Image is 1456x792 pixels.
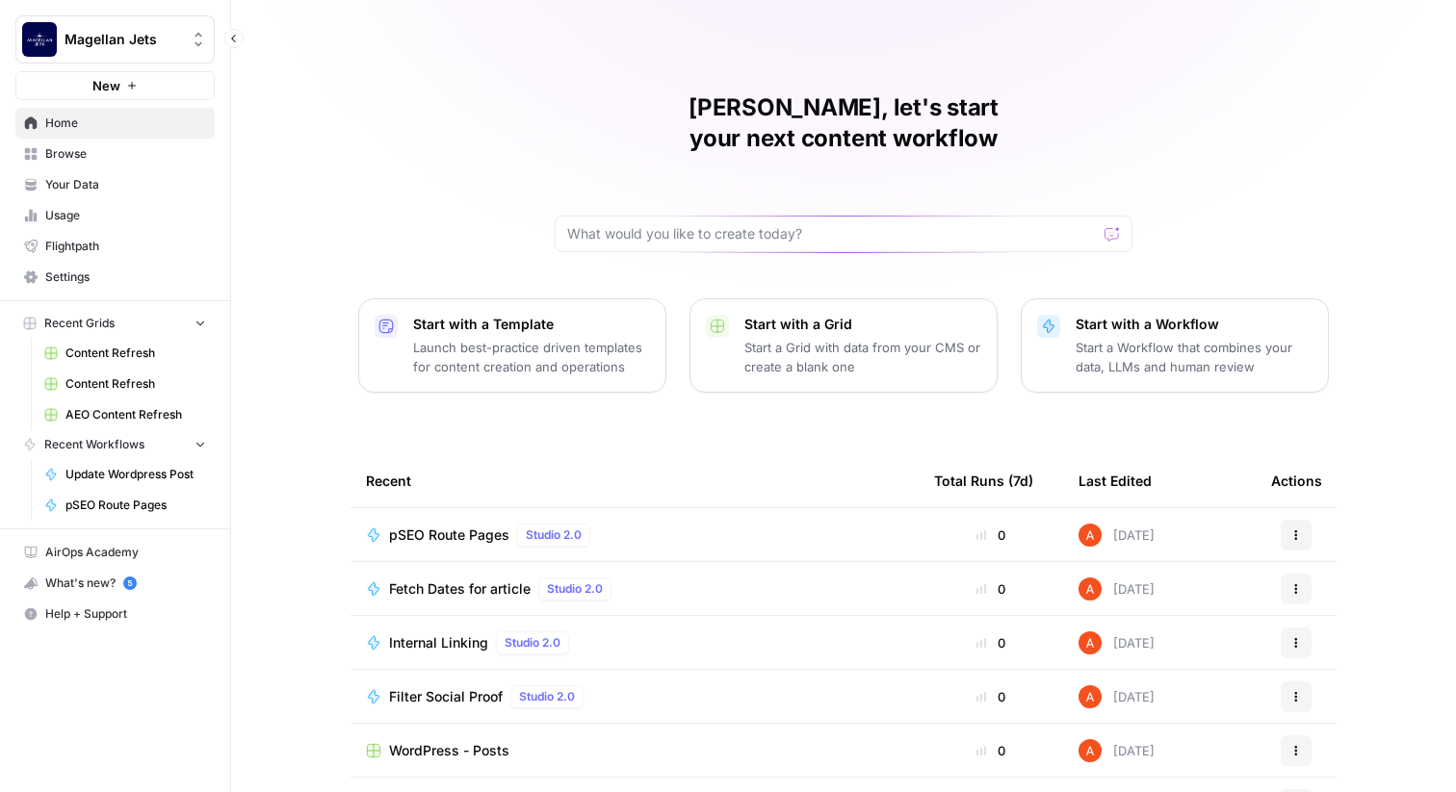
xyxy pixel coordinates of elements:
span: Flightpath [45,238,206,255]
img: cje7zb9ux0f2nqyv5qqgv3u0jxek [1079,577,1102,600]
button: What's new? 5 [15,568,215,599]
span: Internal Linking [389,633,488,652]
span: Magellan Jets [65,30,181,49]
span: Studio 2.0 [505,634,560,651]
div: 0 [934,579,1048,599]
a: pSEO Route Pages [36,490,215,521]
button: Start with a TemplateLaunch best-practice driven templates for content creation and operations [358,298,666,393]
a: Your Data [15,169,215,200]
p: Launch best-practice driven templates for content creation and operations [413,338,650,376]
a: WordPress - Posts [366,741,903,760]
p: Start a Workflow that combines your data, LLMs and human review [1076,338,1313,376]
a: pSEO Route PagesStudio 2.0 [366,524,903,547]
span: Studio 2.0 [519,688,575,705]
span: Update Wordpress Post [65,466,206,483]
div: Last Edited [1079,454,1152,507]
a: Internal LinkingStudio 2.0 [366,631,903,654]
span: AEO Content Refresh [65,406,206,423]
span: Studio 2.0 [526,526,582,544]
span: Usage [45,207,206,224]
p: Start with a Grid [744,315,981,334]
h1: [PERSON_NAME], let's start your next content workflow [555,92,1132,154]
span: pSEO Route Pages [389,525,509,545]
div: 0 [934,741,1048,760]
button: Workspace: Magellan Jets [15,15,215,64]
div: What's new? [16,569,214,598]
a: Content Refresh [36,369,215,399]
span: Content Refresh [65,345,206,362]
a: Browse [15,139,215,169]
div: [DATE] [1079,631,1155,654]
div: Recent [366,454,903,507]
a: Filter Social ProofStudio 2.0 [366,685,903,708]
span: New [92,76,120,95]
div: 0 [934,525,1048,545]
img: cje7zb9ux0f2nqyv5qqgv3u0jxek [1079,631,1102,654]
a: AEO Content Refresh [36,399,215,430]
a: Settings [15,262,215,293]
img: Magellan Jets Logo [22,22,57,57]
span: Recent Workflows [44,436,144,453]
p: Start with a Template [413,315,650,334]
button: Recent Grids [15,309,215,338]
a: Content Refresh [36,338,215,369]
a: Usage [15,200,215,231]
span: Settings [45,268,206,286]
a: AirOps Academy [15,537,215,568]
div: 0 [934,687,1048,706]
a: Home [15,108,215,139]
input: What would you like to create today? [567,224,1097,243]
div: [DATE] [1079,685,1155,708]
span: Recent Grids [44,315,115,332]
div: Actions [1271,454,1322,507]
text: 5 [127,578,132,588]
button: Help + Support [15,599,215,629]
div: [DATE] [1079,524,1155,547]
div: Total Runs (7d) [934,454,1033,507]
span: Your Data [45,176,206,193]
button: New [15,71,215,100]
div: 0 [934,633,1048,652]
span: Help + Support [45,605,206,623]
span: pSEO Route Pages [65,497,206,514]
span: Fetch Dates for article [389,579,531,599]
img: cje7zb9ux0f2nqyv5qqgv3u0jxek [1079,685,1102,708]
span: Browse [45,145,206,163]
img: cje7zb9ux0f2nqyv5qqgv3u0jxek [1079,524,1102,547]
div: [DATE] [1079,577,1155,600]
a: 5 [123,576,137,590]
img: cje7zb9ux0f2nqyv5qqgv3u0jxek [1079,739,1102,762]
button: Start with a GridStart a Grid with data from your CMS or create a blank one [689,298,998,393]
a: Flightpath [15,231,215,262]
span: AirOps Academy [45,544,206,561]
div: [DATE] [1079,739,1155,762]
button: Recent Workflows [15,430,215,459]
a: Update Wordpress Post [36,459,215,490]
span: Content Refresh [65,375,206,393]
p: Start with a Workflow [1076,315,1313,334]
span: WordPress - Posts [389,741,509,760]
button: Start with a WorkflowStart a Workflow that combines your data, LLMs and human review [1021,298,1329,393]
span: Studio 2.0 [547,580,603,598]
p: Start a Grid with data from your CMS or create a blank one [744,338,981,376]
span: Filter Social Proof [389,687,503,706]
span: Home [45,115,206,132]
a: Fetch Dates for articleStudio 2.0 [366,577,903,600]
